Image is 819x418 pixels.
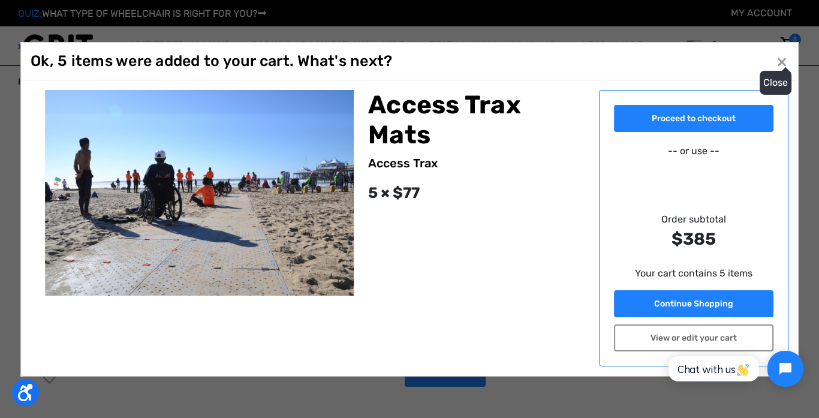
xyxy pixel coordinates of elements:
[614,105,773,132] a: Proceed to checkout
[614,290,773,317] a: Continue Shopping
[368,182,585,205] div: 5 × $77
[31,52,392,70] h1: Ok, 5 items were added to your cart. What's next?
[368,90,585,151] h2: Access Trax Mats
[368,154,585,172] div: Access Trax
[614,266,773,281] p: Your cart contains 5 items
[614,144,773,158] p: -- or use --
[655,341,814,397] iframe: Tidio Chat
[45,90,354,296] img: Access Trax Mats
[614,227,773,252] strong: $385
[614,212,773,252] div: Order subtotal
[614,324,773,351] a: View or edit your cart
[776,50,787,73] span: ×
